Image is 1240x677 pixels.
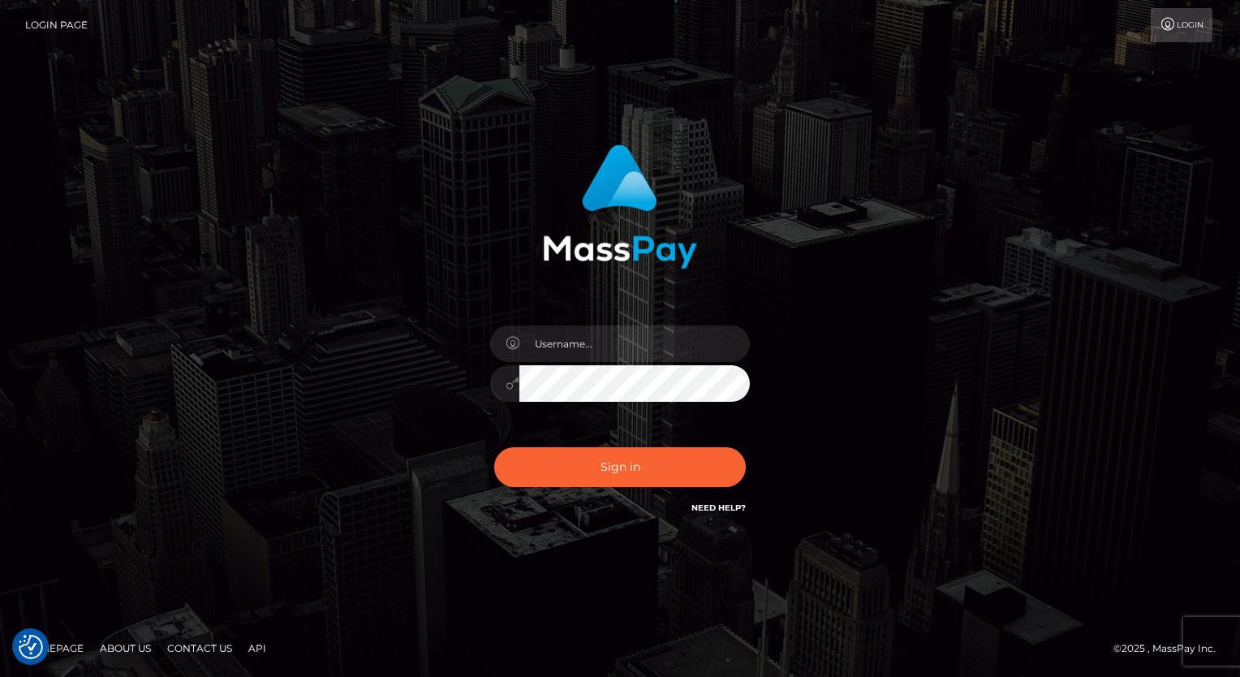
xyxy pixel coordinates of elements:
a: API [242,636,273,661]
button: Consent Preferences [19,635,43,659]
a: Login [1151,8,1212,42]
a: Login Page [25,8,88,42]
a: Contact Us [161,636,239,661]
img: MassPay Login [543,144,697,269]
button: Sign in [494,447,746,487]
a: About Us [93,636,157,661]
div: © 2025 , MassPay Inc. [1113,640,1228,658]
input: Username... [519,326,750,362]
a: Homepage [18,636,90,661]
a: Need Help? [691,502,746,513]
img: Revisit consent button [19,635,43,659]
